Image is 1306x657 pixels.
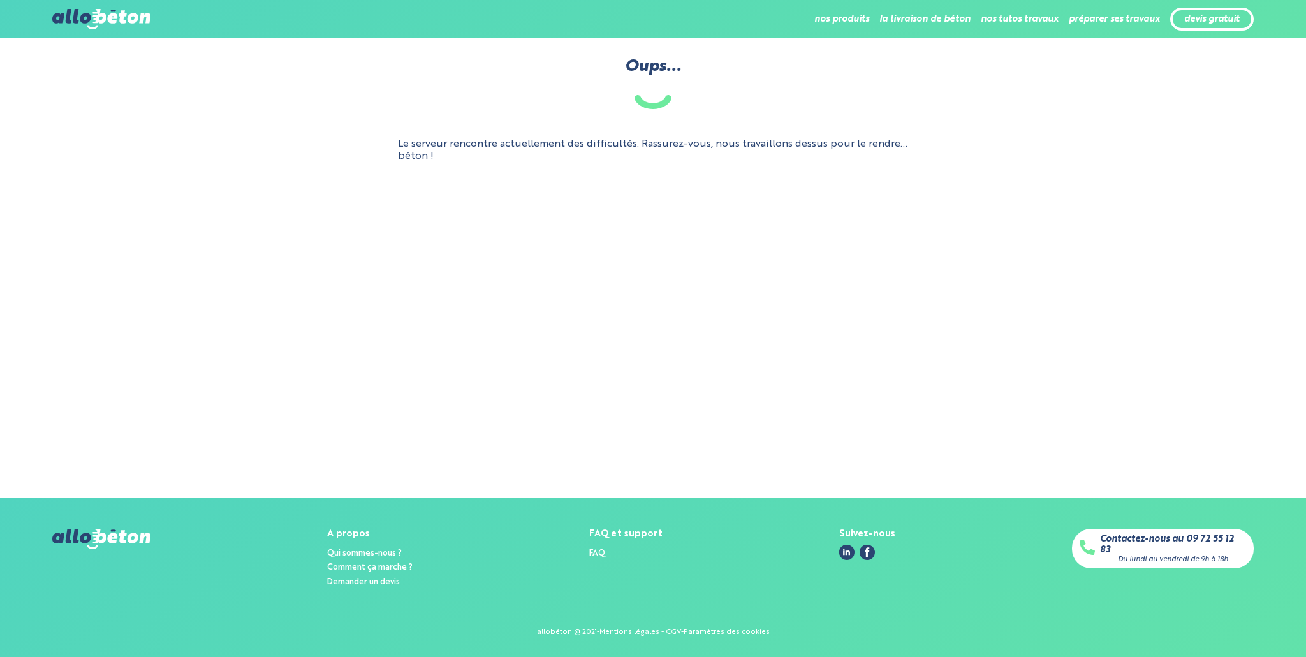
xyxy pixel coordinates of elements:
[684,628,770,636] a: Paramètres des cookies
[666,628,681,636] a: CGV
[589,549,605,557] a: FAQ
[661,628,664,636] span: -
[589,529,663,540] div: FAQ et support
[1192,607,1292,643] iframe: Help widget launcher
[398,138,908,162] p: Le serveur rencontre actuellement des difficultés. Rassurez-vous, nous travaillons dessus pour le...
[1118,556,1228,564] div: Du lundi au vendredi de 9h à 18h
[52,9,150,29] img: allobéton
[839,529,895,540] div: Suivez-nous
[327,549,402,557] a: Qui sommes-nous ?
[681,628,684,637] div: -
[1069,4,1160,34] li: préparer ses travaux
[879,4,971,34] li: la livraison de béton
[1100,534,1246,555] a: Contactez-nous au 09 72 55 12 83
[597,628,599,637] div: -
[327,578,400,586] a: Demander un devis
[814,4,869,34] li: nos produits
[52,529,150,549] img: allobéton
[599,628,659,636] a: Mentions légales
[327,563,413,572] a: Comment ça marche ?
[1184,14,1240,25] a: devis gratuit
[537,628,597,637] div: allobéton @ 2021
[327,529,413,540] div: A propos
[981,4,1059,34] li: nos tutos travaux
